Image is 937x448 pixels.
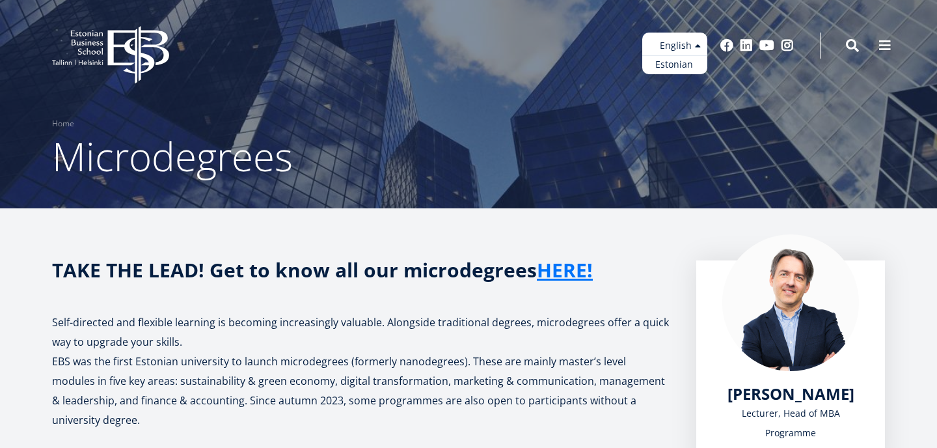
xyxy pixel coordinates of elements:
[720,39,733,52] a: Facebook
[759,39,774,52] a: Youtube
[722,234,859,371] img: Marko Rillo
[727,383,854,404] span: [PERSON_NAME]
[52,257,593,283] strong: TAKE THE LEAD! Get to know all our microdegrees
[722,404,859,443] div: Lecturer, Head of MBA Programme
[781,39,794,52] a: Instagram
[52,117,74,130] a: Home
[52,352,670,430] p: EBS was the first Estonian university to launch microdegrees (formerly nanodegrees). These are ma...
[740,39,753,52] a: Linkedin
[727,384,854,404] a: [PERSON_NAME]
[52,313,670,352] p: Self-directed and flexible learning is becoming increasingly valuable. Alongside traditional degr...
[537,260,593,280] a: HERE!
[642,55,707,74] a: Estonian
[52,130,293,183] span: Microdegrees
